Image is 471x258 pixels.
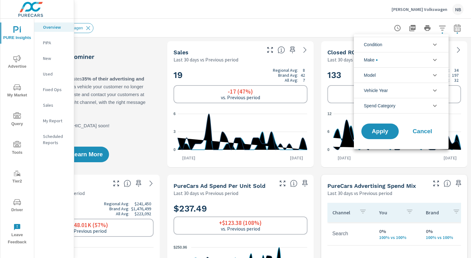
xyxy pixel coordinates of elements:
[361,124,399,139] button: Apply
[368,129,392,134] span: Apply
[364,98,395,113] span: Spend Category
[404,124,441,139] button: Cancel
[364,52,378,67] span: Make
[354,34,449,116] ul: filter options
[364,83,388,98] span: Vehicle Year
[410,129,435,134] span: Cancel
[364,37,382,52] span: Condition
[364,68,376,83] span: Model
